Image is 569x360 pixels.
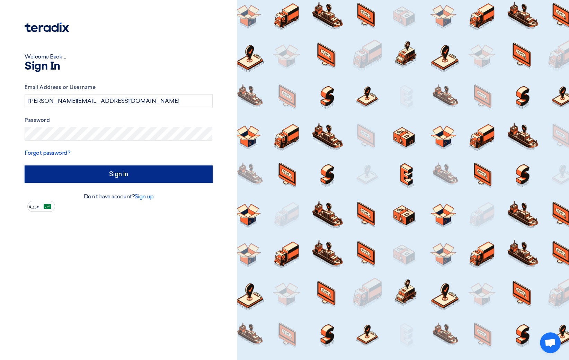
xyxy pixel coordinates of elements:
input: Enter your business email or username [25,94,213,108]
img: Teradix logo [25,22,69,32]
a: Sign up [135,193,153,200]
span: العربية [29,204,42,209]
h1: Sign In [25,61,213,72]
input: Sign in [25,165,213,183]
label: Password [25,116,213,124]
a: Forgot password? [25,150,70,156]
button: العربية [27,201,55,212]
div: Welcome Back ... [25,53,213,61]
a: Open chat [540,332,561,353]
div: Don't have account? [25,192,213,201]
img: ar-AR.png [44,204,51,209]
label: Email Address or Username [25,83,213,91]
